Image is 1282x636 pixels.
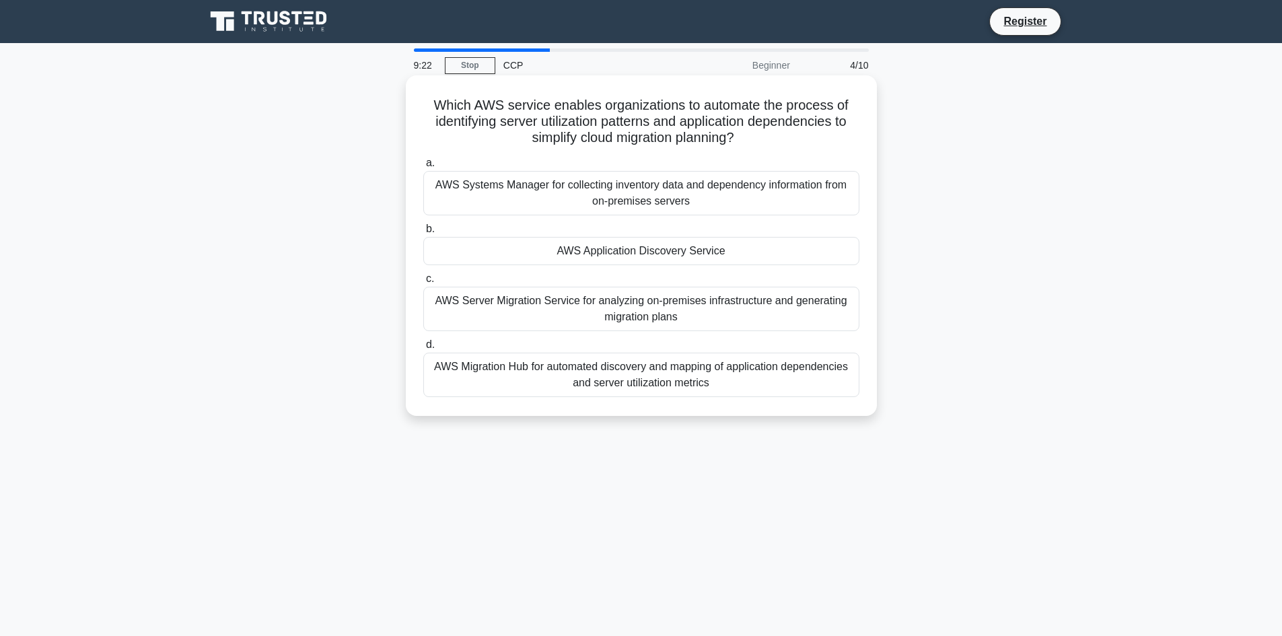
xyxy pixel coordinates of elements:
[445,57,495,74] a: Stop
[680,52,798,79] div: Beginner
[423,171,859,215] div: AWS Systems Manager for collecting inventory data and dependency information from on-premises ser...
[995,13,1055,30] a: Register
[426,157,435,168] span: a.
[495,52,680,79] div: CCP
[423,287,859,331] div: AWS Server Migration Service for analyzing on-premises infrastructure and generating migration plans
[406,52,445,79] div: 9:22
[423,237,859,265] div: AWS Application Discovery Service
[422,97,861,147] h5: Which AWS service enables organizations to automate the process of identifying server utilization...
[426,339,435,350] span: d.
[798,52,877,79] div: 4/10
[423,353,859,397] div: AWS Migration Hub for automated discovery and mapping of application dependencies and server util...
[426,273,434,284] span: c.
[426,223,435,234] span: b.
